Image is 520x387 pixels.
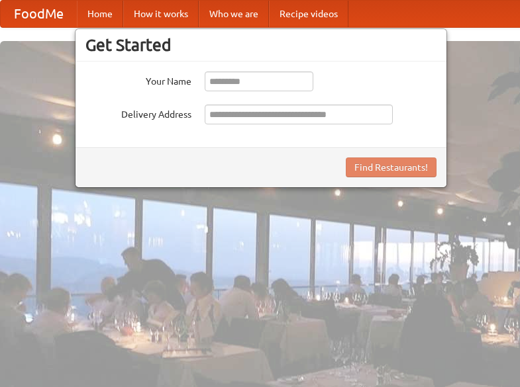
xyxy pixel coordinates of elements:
[199,1,269,27] a: Who we are
[85,105,191,121] label: Delivery Address
[85,71,191,88] label: Your Name
[269,1,348,27] a: Recipe videos
[77,1,123,27] a: Home
[1,1,77,27] a: FoodMe
[85,35,437,55] h3: Get Started
[346,157,437,177] button: Find Restaurants!
[123,1,199,27] a: How it works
